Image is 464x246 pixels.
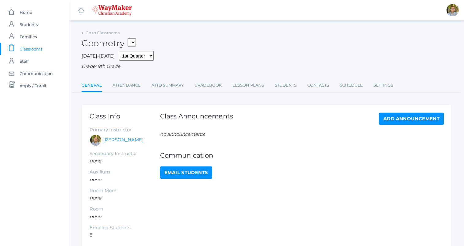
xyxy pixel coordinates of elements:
[82,53,115,59] span: [DATE]-[DATE]
[20,31,37,43] span: Families
[90,214,101,219] em: none
[340,79,363,91] a: Schedule
[20,55,29,67] span: Staff
[90,170,160,175] h5: Auxilium
[20,80,46,92] span: Apply / Enroll
[160,166,212,179] a: Email Students
[160,152,444,159] h1: Communication
[82,63,452,70] div: Grade: 9th Grade
[20,67,53,80] span: Communication
[90,225,160,230] h5: Enrolled Students
[275,79,297,91] a: Students
[103,136,144,143] a: [PERSON_NAME]
[194,79,222,91] a: Gradebook
[160,131,205,137] em: no announcements
[82,79,102,92] a: General
[90,232,160,239] li: 8
[232,79,264,91] a: Lesson Plans
[90,158,101,164] em: none
[374,79,393,91] a: Settings
[90,195,101,201] em: none
[82,39,136,48] h2: Geometry
[20,6,32,18] span: Home
[90,134,102,146] div: Kylen Braileanu
[379,113,444,125] a: Add Announcement
[20,43,42,55] span: Classrooms
[90,177,101,182] em: none
[90,127,160,132] h5: Primary Instructor
[90,113,160,120] h1: Class Info
[447,4,459,16] div: Kylen Braileanu
[92,5,132,16] img: 4_waymaker-logo-stack-white.png
[151,79,184,91] a: Attd Summary
[160,113,233,123] h1: Class Announcements
[90,207,160,212] h5: Room
[307,79,329,91] a: Contacts
[90,188,160,193] h5: Room Mom
[90,151,160,156] h5: Secondary Instructor
[86,30,120,35] a: Go to Classrooms
[20,18,38,31] span: Students
[113,79,141,91] a: Attendance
